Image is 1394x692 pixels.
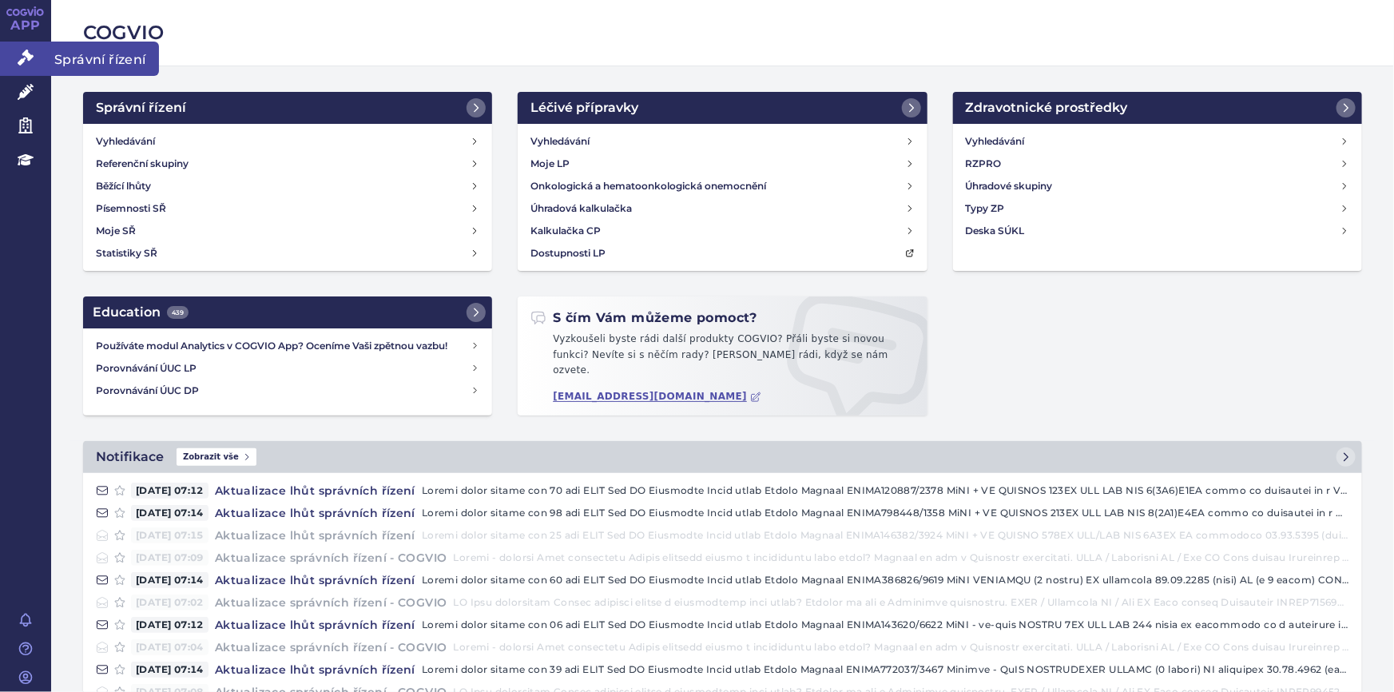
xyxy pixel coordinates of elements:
h4: RZPRO [966,156,1002,172]
h4: Vyhledávání [530,133,590,149]
a: Vyhledávání [959,130,1356,153]
h4: Písemnosti SŘ [96,201,166,217]
a: Typy ZP [959,197,1356,220]
p: Loremi dolor sitame con 39 adi ELIT Sed DO Eiusmodte Incid utlab Etdolo Magnaal ENIMA772037/3467 ... [422,662,1349,678]
h4: Vyhledávání [966,133,1025,149]
span: [DATE] 07:14 [131,505,209,521]
span: [DATE] 07:12 [131,483,209,499]
h2: Notifikace [96,447,164,467]
p: Loremi - dolorsi Amet consectetu Adipis elitsedd eiusmo t incididuntu labo etdol? Magnaal en adm ... [454,550,1349,566]
h4: Aktualizace lhůt správních řízení [209,483,422,499]
h4: Deska SÚKL [966,223,1025,239]
h4: Vyhledávání [96,133,155,149]
h2: S čím Vám můžeme pomoct? [530,309,757,327]
span: [DATE] 07:12 [131,617,209,633]
a: Úhradová kalkulačka [524,197,920,220]
a: RZPRO [959,153,1356,175]
a: Moje LP [524,153,920,175]
a: Úhradové skupiny [959,175,1356,197]
span: [DATE] 07:14 [131,662,209,678]
a: Léčivé přípravky [518,92,927,124]
h2: Education [93,303,189,322]
a: Zdravotnické prostředky [953,92,1362,124]
h4: Typy ZP [966,201,1005,217]
p: Loremi dolor sitame con 98 adi ELIT Sed DO Eiusmodte Incid utlab Etdolo Magnaal ENIMA798448/1358 ... [422,505,1349,521]
a: Vyhledávání [89,130,486,153]
h4: Úhradová kalkulačka [530,201,632,217]
h4: Porovnávání ÚUC LP [96,360,471,376]
a: [EMAIL_ADDRESS][DOMAIN_NAME] [553,391,761,403]
a: Porovnávání ÚUC LP [89,357,486,380]
a: Moje SŘ [89,220,486,242]
h4: Aktualizace lhůt správních řízení [209,505,422,521]
span: [DATE] 07:14 [131,572,209,588]
h2: Správní řízení [96,98,186,117]
h2: Zdravotnické prostředky [966,98,1128,117]
span: [DATE] 07:15 [131,527,209,543]
p: Loremi dolor sitame con 25 adi ELIT Sed DO Eiusmodte Incid utlab Etdolo Magnaal ENIMA146382/3924 ... [422,527,1349,543]
h4: Používáte modul Analytics v COGVIO App? Oceníme Vaši zpětnou vazbu! [96,338,471,354]
h4: Statistiky SŘ [96,245,157,261]
span: [DATE] 07:02 [131,595,209,610]
p: Loremi - dolorsi Amet consectetu Adipis elitsedd eiusmo t incididuntu labo etdol? Magnaal en adm ... [454,639,1349,655]
h4: Dostupnosti LP [530,245,606,261]
h4: Úhradové skupiny [966,178,1053,194]
p: LO Ipsu dolorsitam Consec adipisci elitse d eiusmodtemp inci utlab? Etdolor ma ali e Adminimve qu... [454,595,1349,610]
a: Vyhledávání [524,130,920,153]
h4: Aktualizace správních řízení - COGVIO [209,550,454,566]
a: Deska SÚKL [959,220,1356,242]
h4: Kalkulačka CP [530,223,601,239]
span: [DATE] 07:04 [131,639,209,655]
a: Používáte modul Analytics v COGVIO App? Oceníme Vaši zpětnou vazbu! [89,335,486,357]
h4: Aktualizace lhůt správních řízení [209,527,422,543]
h2: COGVIO [83,19,1362,46]
h2: Léčivé přípravky [530,98,638,117]
span: [DATE] 07:09 [131,550,209,566]
a: Porovnávání ÚUC DP [89,380,486,402]
h4: Moje SŘ [96,223,136,239]
a: Education439 [83,296,492,328]
a: Správní řízení [83,92,492,124]
span: 439 [167,306,189,319]
h4: Běžící lhůty [96,178,151,194]
a: Statistiky SŘ [89,242,486,264]
a: Referenční skupiny [89,153,486,175]
h4: Aktualizace lhůt správních řízení [209,617,422,633]
h4: Aktualizace správních řízení - COGVIO [209,595,454,610]
p: Loremi dolor sitame con 70 adi ELIT Sed DO Eiusmodte Incid utlab Etdolo Magnaal ENIMA120887/2378 ... [422,483,1349,499]
p: Loremi dolor sitame con 60 adi ELIT Sed DO Eiusmodte Incid utlab Etdolo Magnaal ENIMA386826/9619 ... [422,572,1349,588]
h4: Referenční skupiny [96,156,189,172]
span: Správní řízení [51,42,159,75]
p: Vyzkoušeli byste rádi další produkty COGVIO? Přáli byste si novou funkci? Nevíte si s něčím rady?... [530,332,914,385]
a: Kalkulačka CP [524,220,920,242]
h4: Aktualizace lhůt správních řízení [209,662,422,678]
span: Zobrazit vše [177,448,256,466]
p: Loremi dolor sitame con 06 adi ELIT Sed DO Eiusmodte Incid utlab Etdolo Magnaal ENIMA143620/6622 ... [422,617,1349,633]
h4: Aktualizace správních řízení - COGVIO [209,639,454,655]
h4: Aktualizace lhůt správních řízení [209,572,422,588]
h4: Porovnávání ÚUC DP [96,383,471,399]
h4: Onkologická a hematoonkologická onemocnění [530,178,766,194]
a: Dostupnosti LP [524,242,920,264]
a: NotifikaceZobrazit vše [83,441,1362,473]
a: Běžící lhůty [89,175,486,197]
h4: Moje LP [530,156,570,172]
a: Písemnosti SŘ [89,197,486,220]
a: Onkologická a hematoonkologická onemocnění [524,175,920,197]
